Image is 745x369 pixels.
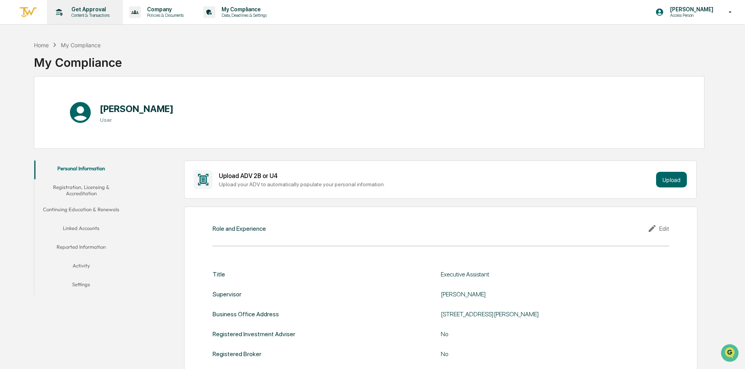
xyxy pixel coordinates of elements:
[219,172,653,180] div: Upload ADV 2B or U4
[441,271,636,278] div: Executive Assistant
[8,99,14,105] div: 🖐️
[19,6,37,19] img: logo
[34,258,128,276] button: Activity
[5,110,52,124] a: 🔎Data Lookup
[213,225,266,232] div: Role and Experience
[65,12,114,18] p: Content & Transactions
[215,12,271,18] p: Data, Deadlines & Settings
[34,201,128,220] button: Continuing Education & Renewals
[53,95,100,109] a: 🗄️Attestations
[656,172,687,187] button: Upload
[8,114,14,120] div: 🔎
[27,60,128,68] div: Start new chat
[34,160,128,179] button: Personal Information
[61,42,101,48] div: My Compliance
[64,98,97,106] span: Attestations
[65,6,114,12] p: Get Approval
[213,350,261,358] div: Registered Broker
[647,224,669,233] div: Edit
[8,60,22,74] img: 1746055101610-c473b297-6a78-478c-a979-82029cc54cd1
[27,68,99,74] div: We're available if you need us!
[34,220,128,239] button: Linked Accounts
[34,49,122,70] div: My Compliance
[100,117,174,123] h3: User
[213,271,225,278] div: Title
[213,310,279,318] div: Business Office Address
[441,350,636,358] div: No
[213,330,295,338] div: Registered Investment Adviser
[34,239,128,258] button: Reported Information
[34,179,128,201] button: Registration, Licensing & Accreditation
[664,12,717,18] p: Access Person
[213,291,241,298] div: Supervisor
[441,330,636,338] div: No
[664,6,717,12] p: [PERSON_NAME]
[219,181,653,187] div: Upload your ADV to automatically populate your personal information.
[215,6,271,12] p: My Compliance
[5,95,53,109] a: 🖐️Preclearance
[55,132,94,138] a: Powered byPylon
[720,343,741,364] iframe: Open customer support
[20,36,129,44] input: Clear
[100,103,174,114] h1: [PERSON_NAME]
[78,132,94,138] span: Pylon
[16,98,50,106] span: Preclearance
[34,276,128,295] button: Settings
[16,113,49,121] span: Data Lookup
[141,12,188,18] p: Policies & Documents
[8,16,142,29] p: How can we help?
[133,62,142,71] button: Start new chat
[441,310,636,318] div: [STREET_ADDRESS][PERSON_NAME]
[57,99,63,105] div: 🗄️
[441,291,636,298] div: [PERSON_NAME]
[34,42,49,48] div: Home
[34,160,128,295] div: secondary tabs example
[141,6,188,12] p: Company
